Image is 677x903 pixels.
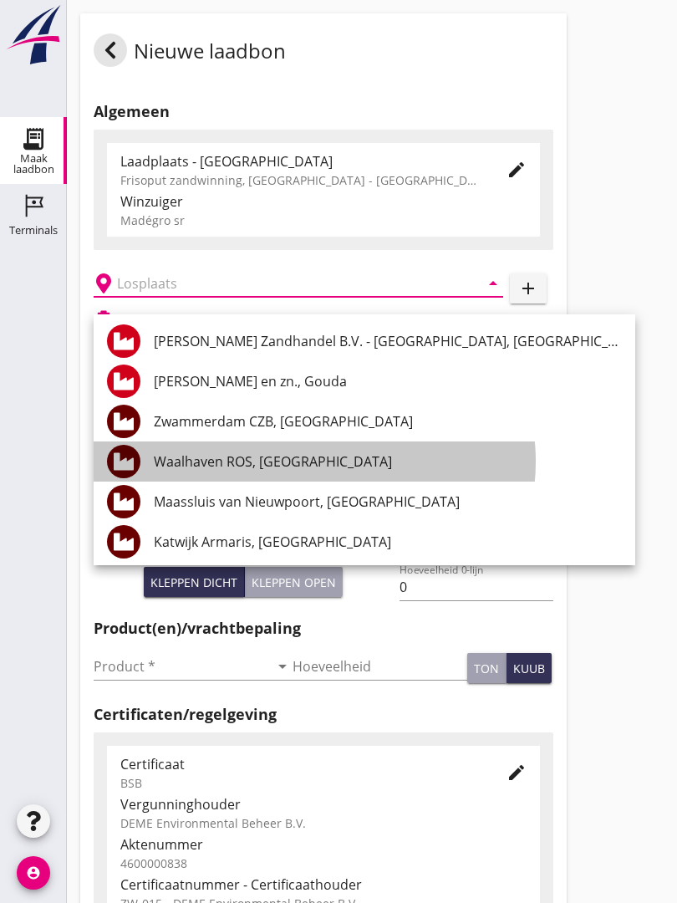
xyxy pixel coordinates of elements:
div: Frisoput zandwinning, [GEOGRAPHIC_DATA] - [GEOGRAPHIC_DATA]. [120,171,480,189]
div: Madégro sr [120,212,527,229]
h2: Certificaten/regelgeving [94,703,553,726]
div: Winzuiger [120,191,527,212]
div: Certificaat [120,754,480,774]
button: kuub [506,653,552,683]
div: Waalhaven ROS, [GEOGRAPHIC_DATA] [154,451,622,472]
i: arrow_drop_down [272,656,293,676]
div: Kleppen dicht [150,574,237,591]
div: kuub [513,660,545,677]
i: edit [506,763,527,783]
div: Terminals [9,225,58,236]
div: Nieuwe laadbon [94,33,286,74]
i: edit [506,160,527,180]
div: BSB [120,774,480,792]
div: Vergunninghouder [120,794,527,814]
div: ton [474,660,499,677]
div: Aktenummer [120,834,527,855]
i: add [518,278,538,298]
div: Katwijk Armaris, [GEOGRAPHIC_DATA] [154,532,622,552]
h2: Beladen vaartuig [120,311,206,326]
button: ton [467,653,506,683]
h2: Product(en)/vrachtbepaling [94,617,553,640]
img: logo-small.a267ee39.svg [3,4,64,66]
i: account_circle [17,856,50,890]
div: Certificaatnummer - Certificaathouder [120,875,527,895]
i: arrow_drop_down [483,273,503,293]
input: Hoeveelheid 0-lijn [400,574,552,600]
input: Losplaats [117,270,456,297]
div: Zwammerdam CZB, [GEOGRAPHIC_DATA] [154,411,622,431]
button: Kleppen dicht [144,567,245,597]
input: Hoeveelheid [293,653,468,680]
div: Laadplaats - [GEOGRAPHIC_DATA] [120,151,480,171]
div: Maassluis van Nieuwpoort, [GEOGRAPHIC_DATA] [154,492,622,512]
div: [PERSON_NAME] en zn., Gouda [154,371,622,391]
div: DEME Environmental Beheer B.V. [120,814,527,832]
div: [PERSON_NAME] Zandhandel B.V. - [GEOGRAPHIC_DATA], [GEOGRAPHIC_DATA] [154,331,622,351]
h2: Algemeen [94,100,553,123]
button: Kleppen open [245,567,343,597]
div: Kleppen open [252,574,336,591]
div: 4600000838 [120,855,527,872]
input: Product * [94,653,269,680]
